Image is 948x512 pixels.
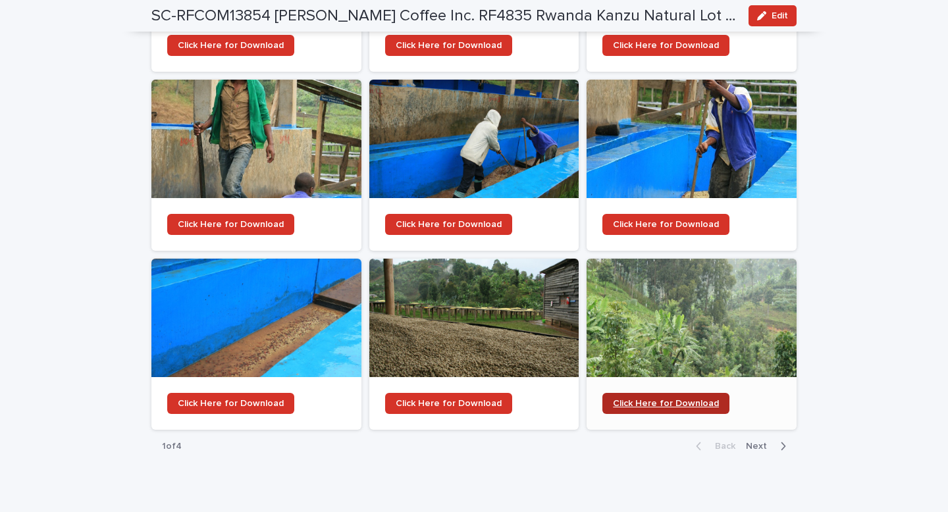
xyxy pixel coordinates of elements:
[746,442,775,451] span: Next
[602,35,729,56] a: Click Here for Download
[178,220,284,229] span: Click Here for Download
[369,80,579,251] a: Click Here for Download
[707,442,735,451] span: Back
[167,35,294,56] a: Click Here for Download
[741,440,797,452] button: Next
[613,220,719,229] span: Click Here for Download
[587,259,797,430] a: Click Here for Download
[151,259,361,430] a: Click Here for Download
[385,214,512,235] a: Click Here for Download
[613,41,719,50] span: Click Here for Download
[396,399,502,408] span: Click Here for Download
[613,399,719,408] span: Click Here for Download
[587,80,797,251] a: Click Here for Download
[396,41,502,50] span: Click Here for Download
[772,11,788,20] span: Edit
[369,259,579,430] a: Click Here for Download
[685,440,741,452] button: Back
[151,80,361,251] a: Click Here for Download
[178,399,284,408] span: Click Here for Download
[167,214,294,235] a: Click Here for Download
[396,220,502,229] span: Click Here for Download
[151,430,192,463] p: 1 of 4
[151,7,738,26] h2: SC-RFCOM13854 Artis Coffee Inc. RF4835 Rwanda Kanzu Natural Lot 4 0 bags left to release
[749,5,797,26] button: Edit
[602,393,729,414] a: Click Here for Download
[385,393,512,414] a: Click Here for Download
[167,393,294,414] a: Click Here for Download
[602,214,729,235] a: Click Here for Download
[178,41,284,50] span: Click Here for Download
[385,35,512,56] a: Click Here for Download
